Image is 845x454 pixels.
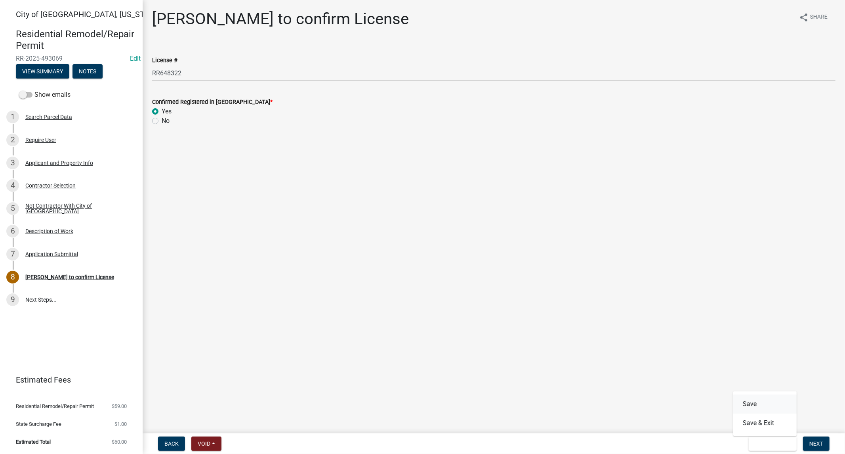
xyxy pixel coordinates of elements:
[16,64,69,79] button: View Summary
[152,100,273,105] label: Confirmed Registered in [GEOGRAPHIC_DATA]
[19,90,71,100] label: Show emails
[6,372,130,388] a: Estimated Fees
[733,414,797,433] button: Save & Exit
[25,114,72,120] div: Search Parcel Data
[6,202,19,215] div: 5
[6,271,19,284] div: 8
[114,421,127,427] span: $1.00
[16,29,136,52] h4: Residential Remodel/Repair Permit
[793,10,834,25] button: shareShare
[799,13,809,22] i: share
[6,293,19,306] div: 9
[733,395,797,414] button: Save
[6,111,19,123] div: 1
[130,55,141,62] a: Edit
[16,439,51,444] span: Estimated Total
[25,228,73,234] div: Description of Work
[6,179,19,192] div: 4
[162,107,172,116] label: Yes
[733,391,797,436] div: Save & Exit
[112,404,127,409] span: $59.00
[152,58,177,63] label: License #
[809,441,823,447] span: Next
[25,203,130,214] div: Not Contractor With City of [GEOGRAPHIC_DATA]
[130,55,141,62] wm-modal-confirm: Edit Application Number
[16,55,127,62] span: RR-2025-493069
[803,437,830,451] button: Next
[25,160,93,166] div: Applicant and Property Info
[152,10,409,29] h1: [PERSON_NAME] to confirm License
[749,437,797,451] button: Save & Exit
[16,10,160,19] span: City of [GEOGRAPHIC_DATA], [US_STATE]
[755,441,786,447] span: Save & Exit
[16,421,61,427] span: State Surcharge Fee
[72,69,103,75] wm-modal-confirm: Notes
[6,248,19,261] div: 7
[191,437,221,451] button: Void
[158,437,185,451] button: Back
[25,274,114,280] div: [PERSON_NAME] to confirm License
[6,157,19,169] div: 3
[25,183,76,188] div: Contractor Selection
[25,251,78,257] div: Application Submittal
[164,441,179,447] span: Back
[6,134,19,146] div: 2
[810,13,828,22] span: Share
[25,137,56,143] div: Require User
[72,64,103,79] button: Notes
[16,69,69,75] wm-modal-confirm: Summary
[162,116,170,126] label: No
[198,441,210,447] span: Void
[16,404,94,409] span: Residential Remodel/Repair Permit
[6,225,19,238] div: 6
[112,439,127,444] span: $60.00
